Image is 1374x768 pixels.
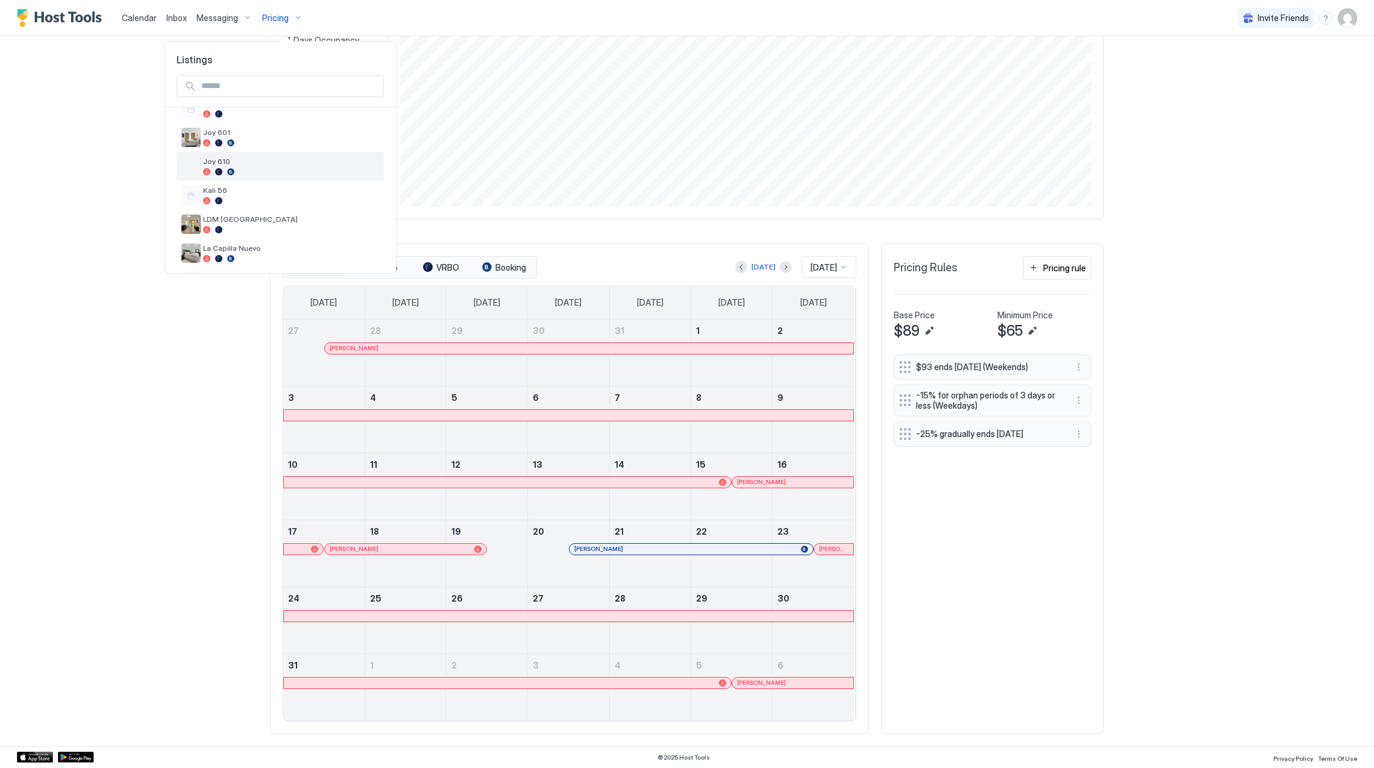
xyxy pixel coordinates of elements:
span: La Capilla Nuevo [203,244,379,253]
input: Input Field [196,76,383,96]
span: Kali 56 [203,186,379,195]
span: PT 508 [203,272,379,282]
span: Joy 601 [203,128,379,137]
div: listing image [181,215,201,234]
span: Listings [165,54,396,66]
div: listing image [181,244,201,263]
div: listing image [181,128,201,147]
span: LDM [GEOGRAPHIC_DATA] [203,215,379,224]
span: Joy 610 [203,157,379,166]
div: listing image [181,157,201,176]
